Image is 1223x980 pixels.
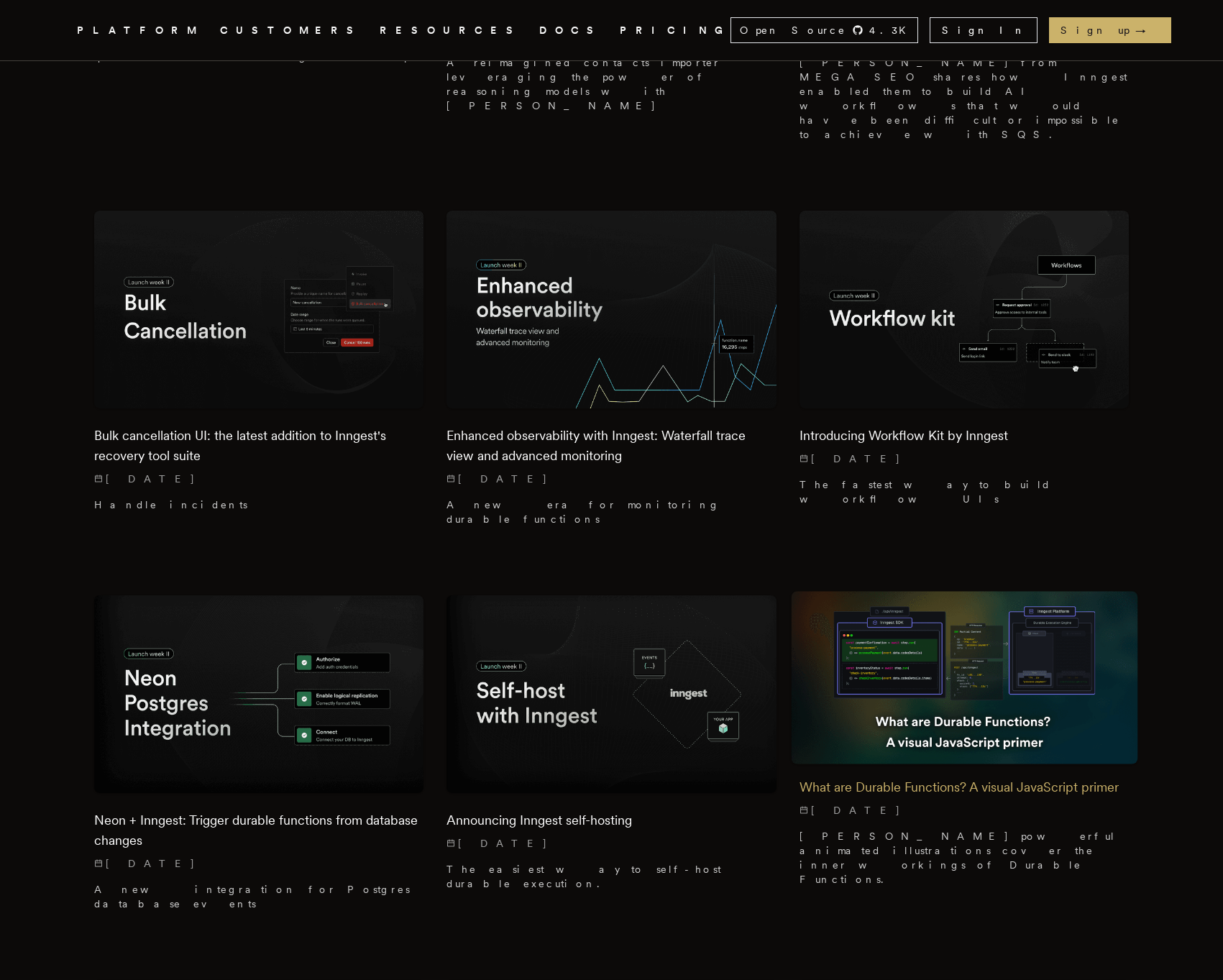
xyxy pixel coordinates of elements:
a: DOCS [539,22,603,40]
img: Featured image for Bulk cancellation UI: the latest addition to Inngest's recovery tool suite blo... [94,211,424,408]
span: Open Source [740,23,846,37]
a: Featured image for Introducing Workflow Kit by Inngest blog postIntroducing Workflow Kit by Innge... [800,211,1130,518]
p: Handle incidents [94,498,424,512]
p: The easiest way to self-host durable execution. [446,862,777,891]
p: A reimagined contacts importer leveraging the power of reasoning models with [PERSON_NAME] [446,55,777,113]
p: [DATE] [94,856,424,871]
a: Featured image for What are Durable Functions? A visual JavaScript primer blog postWhat are Durab... [800,595,1130,898]
button: PLATFORM [77,22,203,40]
p: [PERSON_NAME] from MEGA SEO shares how Inngest enabled them to build AI workflows that would have... [800,55,1130,142]
p: [DATE] [446,472,777,486]
h2: Enhanced observability with Inngest: Waterfall trace view and advanced monitoring [446,426,777,466]
h2: Bulk cancellation UI: the latest addition to Inngest's recovery tool suite [94,426,424,466]
p: [DATE] [446,836,777,851]
img: Featured image for Enhanced observability with Inngest: Waterfall trace view and advanced monitor... [446,211,777,408]
a: Featured image for Bulk cancellation UI: the latest addition to Inngest's recovery tool suite blo... [94,211,424,523]
span: 4.3 K [869,23,915,37]
h2: Neon + Inngest: Trigger durable functions from database changes [94,810,424,851]
img: Featured image for Neon + Inngest: Trigger durable functions from database changes blog post [94,595,424,793]
p: [DATE] [800,452,1130,466]
p: [DATE] [94,472,424,486]
p: A new integration for Postgres database events [94,882,424,911]
p: A new era for monitoring durable functions [446,498,777,526]
h2: What are Durable Functions? A visual JavaScript primer [800,777,1130,797]
img: Featured image for Announcing Inngest self-hosting blog post [446,595,777,793]
a: PRICING [620,22,730,40]
button: RESOURCES [380,22,522,40]
img: Featured image for Introducing Workflow Kit by Inngest blog post [800,211,1130,408]
a: Featured image for Enhanced observability with Inngest: Waterfall trace view and advanced monitor... [446,211,777,538]
img: Featured image for What are Durable Functions? A visual JavaScript primer blog post [791,591,1137,764]
h2: Announcing Inngest self-hosting [446,810,777,830]
span: → [1135,23,1160,37]
a: Featured image for Announcing Inngest self-hosting blog postAnnouncing Inngest self-hosting[DATE]... [446,595,777,902]
a: Sign up [1049,17,1171,43]
p: The fastest way to build workflow UIs [800,477,1130,506]
p: [PERSON_NAME] powerful animated illustrations cover the inner workings of Durable Functions. [800,829,1130,887]
a: Sign In [930,17,1038,43]
a: Featured image for Neon + Inngest: Trigger durable functions from database changes blog postNeon ... [94,595,424,922]
a: CUSTOMERS [220,22,362,40]
p: [DATE] [800,803,1130,818]
h2: Introducing Workflow Kit by Inngest [800,426,1130,446]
